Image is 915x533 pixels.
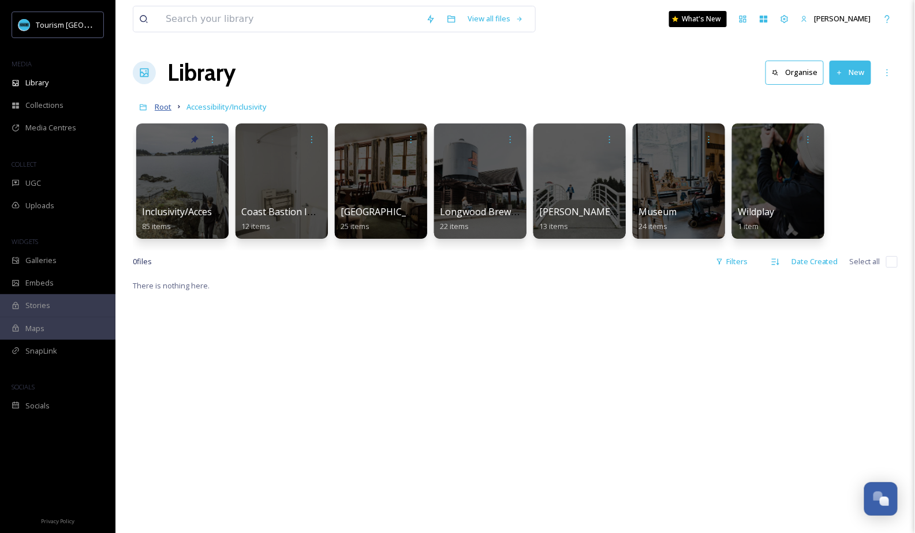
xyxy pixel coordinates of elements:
span: 22 items [440,221,469,231]
a: Accessibility/Inclusivity [186,100,267,114]
a: Root [155,100,171,114]
span: Galleries [25,255,57,266]
a: [PERSON_NAME] [795,7,877,30]
span: Maps [25,323,44,334]
span: 24 items [638,221,667,231]
span: 1 item [738,221,759,231]
button: New [830,61,871,84]
span: Privacy Policy [41,517,74,525]
a: Coast Bastion Images12 items [241,207,336,231]
span: Stories [25,300,50,311]
span: Media Centres [25,122,76,133]
a: [PERSON_NAME] [PERSON_NAME][GEOGRAPHIC_DATA]13 items [539,207,782,231]
span: Root [155,102,171,112]
img: tourism_nanaimo_logo.jpeg [18,19,30,31]
input: Search your library [160,6,420,32]
a: View all files [462,7,529,30]
span: Wildplay [738,205,774,218]
span: UGC [25,178,41,189]
span: SOCIALS [12,382,35,391]
span: MEDIA [12,59,32,68]
span: [PERSON_NAME] [814,13,871,24]
span: There is nothing here. [133,280,210,291]
span: COLLECT [12,160,36,168]
span: Embeds [25,277,54,288]
span: Coast Bastion Images [241,205,336,218]
a: Museum24 items [638,207,677,231]
span: Museum [638,205,677,218]
span: [PERSON_NAME] [PERSON_NAME][GEOGRAPHIC_DATA] [539,205,782,218]
span: 85 items [142,221,171,231]
span: Tourism [GEOGRAPHIC_DATA] [36,19,139,30]
div: Date Created [786,250,844,273]
span: Select all [850,256,880,267]
a: Wildplay1 item [738,207,774,231]
a: [GEOGRAPHIC_DATA]25 items [341,207,434,231]
a: Privacy Policy [41,513,74,527]
span: 25 items [341,221,369,231]
span: 12 items [241,221,270,231]
span: Library [25,77,48,88]
span: Collections [25,100,64,111]
span: Accessibility/Inclusivity [186,102,267,112]
a: Inclusivity/Accessibility 2024 Shoot85 items [142,207,291,231]
button: Organise [765,61,824,84]
span: Socials [25,400,50,411]
span: SnapLink [25,346,57,356]
span: Longwood Brewery [440,205,525,218]
a: Library [167,55,236,90]
a: What's New [669,11,727,27]
span: Uploads [25,200,54,211]
a: Longwood Brewery22 items [440,207,525,231]
button: Open Chat [864,482,898,516]
span: 13 items [539,221,568,231]
a: Organise [765,61,830,84]
span: 0 file s [133,256,152,267]
span: Inclusivity/Accessibility 2024 Shoot [142,205,291,218]
span: WIDGETS [12,237,38,246]
span: [GEOGRAPHIC_DATA] [341,205,434,218]
div: Filters [710,250,753,273]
